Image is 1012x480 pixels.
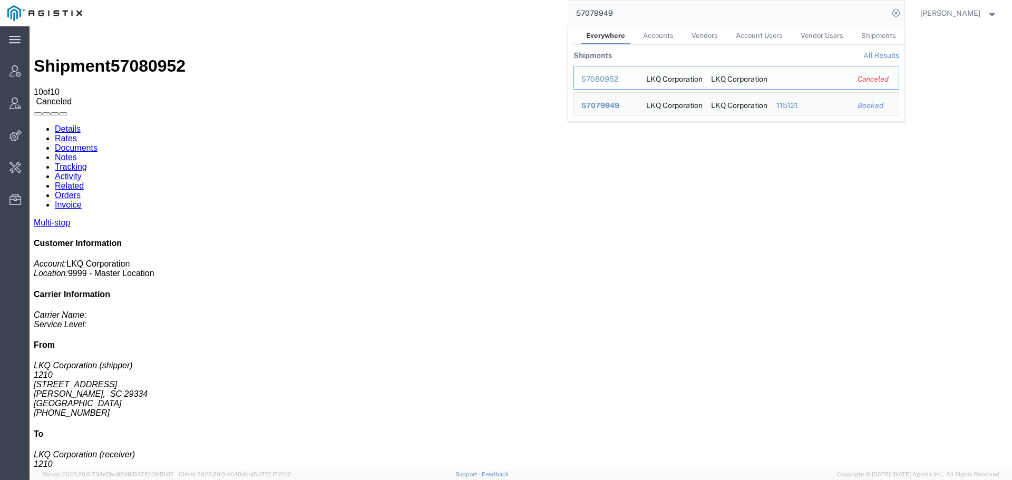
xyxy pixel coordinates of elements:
[455,471,482,477] a: Support
[4,314,978,324] h4: From
[863,51,899,60] a: View all shipments found by criterion
[736,32,783,40] span: Account Users
[837,470,999,479] span: Copyright © [DATE]-[DATE] Agistix Inc., All Rights Reserved
[37,233,100,242] span: LKQ Corporation
[801,32,843,40] span: Vendor Users
[4,403,978,413] h4: To
[25,98,51,107] a: Details
[4,61,978,71] div: of
[586,32,625,40] span: Everywhere
[81,30,156,49] span: 57080952
[573,45,904,121] table: Search Results
[25,117,68,126] a: Documents
[4,335,978,391] address: LKQ Corporation (shipper) 1210 [STREET_ADDRESS] [PERSON_NAME], SC 29334 [PHONE_NUMBER]
[7,5,82,21] img: logo
[581,100,631,111] div: 57079949
[711,66,762,89] div: LKQ Corporation
[4,293,57,302] i: Service Level:
[861,32,896,40] span: Shipments
[4,263,978,273] h4: Carrier Information
[4,284,57,293] i: Carrier Name:
[858,74,891,85] div: Canceled
[920,7,980,19] span: Kayla Donahue
[179,471,291,477] span: Client: 2025.20.0-e640dba
[4,373,92,381] span: [GEOGRAPHIC_DATA]
[252,471,291,477] span: [DATE] 17:21:12
[4,212,978,222] h4: Customer Information
[4,242,38,251] i: Location:
[711,93,762,115] div: LKQ Corporation
[25,107,47,116] a: Rates
[21,61,30,70] span: 10
[568,1,889,26] input: Search for shipment number, reference number
[25,145,52,154] a: Activity
[920,7,998,19] button: [PERSON_NAME]
[776,100,843,111] div: 115121
[25,164,51,173] a: Orders
[858,100,891,111] div: Booked
[581,101,619,110] span: 57079949
[25,126,47,135] a: Notes
[4,233,37,242] i: Account:
[482,471,509,477] a: Feedback
[25,155,54,164] a: Related
[4,233,978,252] p: 9999 - Master Location
[692,32,718,40] span: Vendors
[6,71,42,80] span: Canceled
[25,174,52,183] a: Invoice
[42,471,174,477] span: Server: 2025.20.0-734e5bc92d9
[646,93,696,115] div: LKQ Corporation
[131,471,174,477] span: [DATE] 09:51:07
[4,61,14,70] span: 10
[646,66,696,89] div: LKQ Corporation
[581,74,631,85] div: 57080952
[30,26,1012,469] iframe: FS Legacy Container
[643,32,674,40] span: Accounts
[25,136,57,145] a: Tracking
[573,45,612,66] th: Shipments
[4,192,41,201] a: Multi-stop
